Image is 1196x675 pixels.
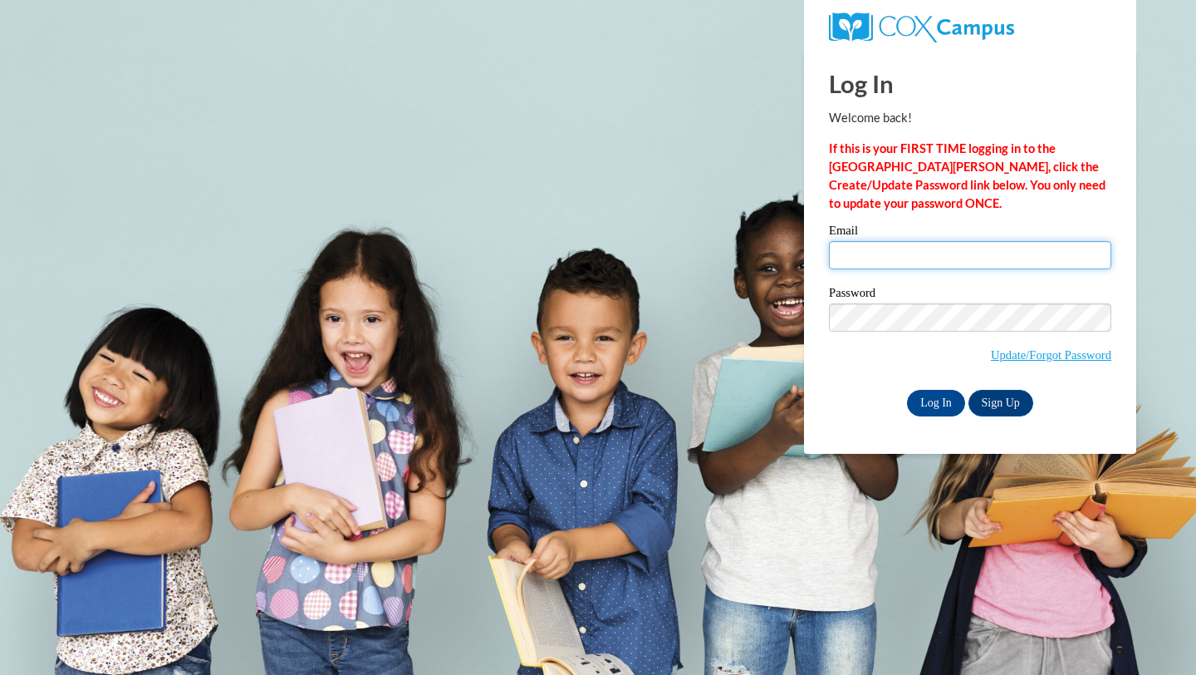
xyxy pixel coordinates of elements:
[968,390,1033,416] a: Sign Up
[829,224,1111,241] label: Email
[829,12,1014,42] img: COX Campus
[829,109,1111,127] p: Welcome back!
[829,141,1105,210] strong: If this is your FIRST TIME logging in to the [GEOGRAPHIC_DATA][PERSON_NAME], click the Create/Upd...
[829,287,1111,303] label: Password
[829,19,1014,33] a: COX Campus
[907,390,965,416] input: Log In
[991,348,1111,362] a: Update/Forgot Password
[829,67,1111,101] h1: Log In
